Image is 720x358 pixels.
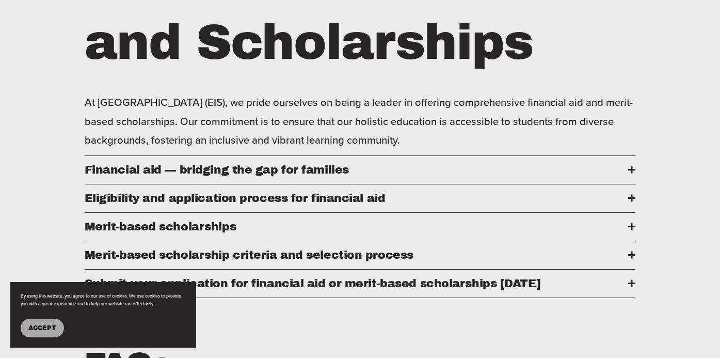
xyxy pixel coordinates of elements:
[85,156,636,184] button: Financial aid — bridging the gap for families
[85,270,636,298] button: Submit your application for financial aid or merit-based scholarships [DATE]
[21,292,186,308] p: By using this website, you agree to our use of cookies. We use cookies to provide you with a grea...
[85,277,629,290] span: Submit your application for financial aid or merit-based scholarships [DATE]
[85,241,636,269] button: ​​Merit-based scholarship criteria and selection process
[21,319,64,337] button: Accept
[85,184,636,212] button: Eligibility and application process for financial aid
[85,249,629,261] span: ​​Merit-based scholarship criteria and selection process
[85,192,629,205] span: Eligibility and application process for financial aid
[10,282,196,348] section: Cookie banner
[85,213,636,241] button: Merit-based scholarships
[85,164,629,176] span: Financial aid — bridging the gap for families
[85,93,636,150] p: At [GEOGRAPHIC_DATA] (EIS), we pride ourselves on being a leader in offering comprehensive financ...
[28,324,56,332] span: Accept
[85,221,629,233] span: Merit-based scholarships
